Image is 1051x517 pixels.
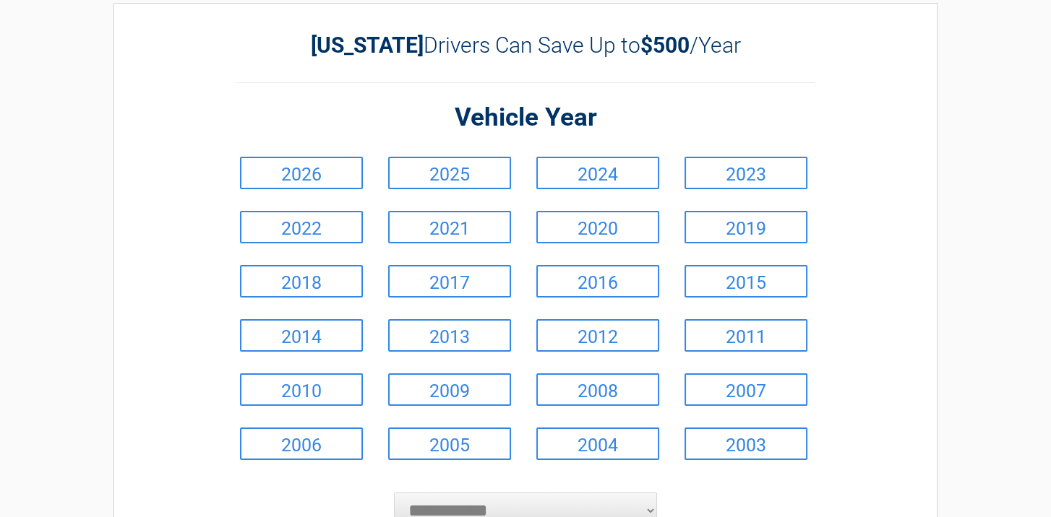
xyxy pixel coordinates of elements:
[536,157,659,189] a: 2024
[536,319,659,352] a: 2012
[536,427,659,460] a: 2004
[240,157,363,189] a: 2026
[685,157,807,189] a: 2023
[236,32,815,58] h2: Drivers Can Save Up to /Year
[240,211,363,243] a: 2022
[536,211,659,243] a: 2020
[685,373,807,406] a: 2007
[388,319,511,352] a: 2013
[236,101,815,135] h2: Vehicle Year
[685,319,807,352] a: 2011
[388,427,511,460] a: 2005
[640,32,690,58] b: $500
[536,373,659,406] a: 2008
[388,211,511,243] a: 2021
[536,265,659,297] a: 2016
[388,373,511,406] a: 2009
[240,427,363,460] a: 2006
[685,265,807,297] a: 2015
[388,157,511,189] a: 2025
[685,211,807,243] a: 2019
[388,265,511,297] a: 2017
[240,265,363,297] a: 2018
[685,427,807,460] a: 2003
[240,319,363,352] a: 2014
[240,373,363,406] a: 2010
[311,32,424,58] b: [US_STATE]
